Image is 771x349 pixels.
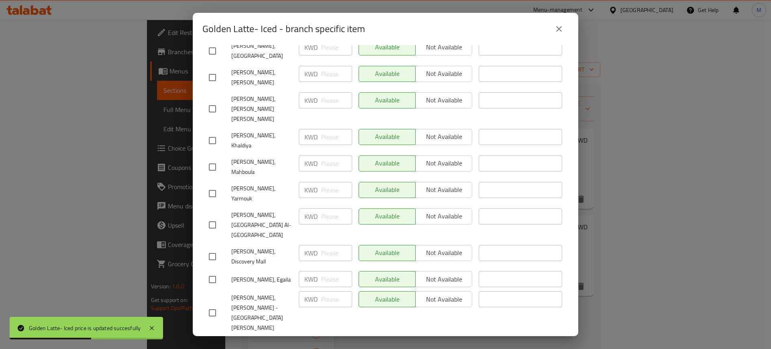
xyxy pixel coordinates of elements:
input: Please enter price [321,129,352,145]
input: Please enter price [321,92,352,108]
input: Please enter price [321,271,352,287]
input: Please enter price [321,291,352,307]
button: close [549,19,569,39]
p: KWD [304,185,318,195]
input: Please enter price [321,182,352,198]
p: KWD [304,132,318,142]
p: KWD [304,248,318,258]
h2: Golden Latte- Iced - branch specific item [202,22,365,35]
p: KWD [304,159,318,168]
span: [PERSON_NAME], [PERSON_NAME] [231,67,292,88]
input: Please enter price [321,66,352,82]
span: [PERSON_NAME], Khaldiya [231,131,292,151]
p: KWD [304,274,318,284]
p: KWD [304,212,318,221]
span: [PERSON_NAME], Mahboula [231,157,292,177]
span: [PERSON_NAME], Egaila [231,275,292,285]
input: Please enter price [321,245,352,261]
p: KWD [304,69,318,79]
span: [PERSON_NAME], Yarmouk [231,184,292,204]
input: Please enter price [321,39,352,55]
input: Please enter price [321,208,352,225]
span: [PERSON_NAME], [PERSON_NAME] [PERSON_NAME] [231,94,292,124]
span: [PERSON_NAME], [GEOGRAPHIC_DATA] [231,41,292,61]
p: KWD [304,43,318,52]
span: [PERSON_NAME], [GEOGRAPHIC_DATA] Al-[GEOGRAPHIC_DATA] [231,210,292,240]
span: [PERSON_NAME], Discovery Mall [231,247,292,267]
p: KWD [304,96,318,105]
div: Golden Latte- Iced price is updated succesfully [29,324,141,333]
p: KWD [304,294,318,304]
span: [PERSON_NAME], [PERSON_NAME] - [GEOGRAPHIC_DATA][PERSON_NAME] [231,293,292,333]
input: Please enter price [321,155,352,171]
